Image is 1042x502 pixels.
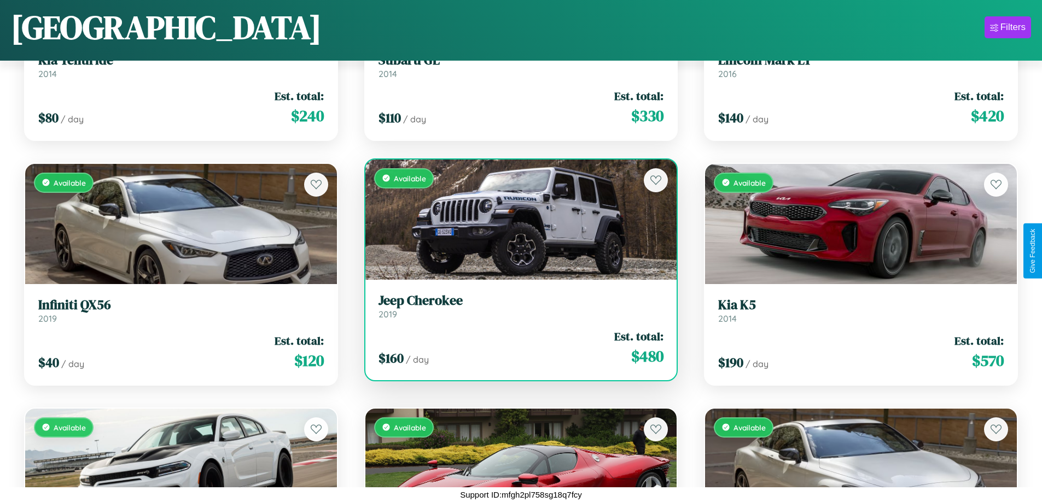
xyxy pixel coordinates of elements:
h3: Kia Telluride [38,52,324,68]
a: Lincoln Mark LT2016 [718,52,1004,79]
span: Available [54,178,86,187]
span: / day [406,354,429,365]
a: Kia K52014 [718,297,1004,324]
p: Support ID: mfgh2pl758sg18q7fcy [460,487,582,502]
div: Give Feedback [1029,229,1037,273]
span: Est. total: [614,88,663,104]
a: Subaru GL2014 [379,52,664,79]
span: Available [394,174,426,183]
span: Available [734,423,766,432]
span: / day [746,358,769,369]
span: 2019 [379,309,397,320]
span: $ 240 [291,105,324,127]
div: Filters [1000,22,1026,33]
span: 2016 [718,68,737,79]
h3: Infiniti QX56 [38,297,324,313]
span: $ 570 [972,350,1004,371]
span: $ 120 [294,350,324,371]
span: 2014 [718,313,737,324]
span: Est. total: [954,88,1004,104]
a: Jeep Cherokee2019 [379,293,664,320]
span: 2014 [38,68,57,79]
span: $ 480 [631,345,663,367]
span: Est. total: [275,88,324,104]
span: $ 190 [718,353,743,371]
h3: Kia K5 [718,297,1004,313]
span: / day [61,358,84,369]
span: $ 80 [38,109,59,127]
span: Est. total: [275,333,324,349]
span: Est. total: [954,333,1004,349]
span: $ 330 [631,105,663,127]
button: Filters [985,16,1031,38]
span: $ 160 [379,349,404,367]
span: / day [746,114,769,125]
h3: Lincoln Mark LT [718,52,1004,68]
span: Est. total: [614,328,663,344]
span: 2019 [38,313,57,324]
span: Available [394,423,426,432]
span: 2014 [379,68,397,79]
a: Infiniti QX562019 [38,297,324,324]
a: Kia Telluride2014 [38,52,324,79]
h3: Subaru GL [379,52,664,68]
span: $ 420 [971,105,1004,127]
span: $ 110 [379,109,401,127]
span: Available [734,178,766,187]
span: Available [54,423,86,432]
span: $ 140 [718,109,743,127]
span: / day [403,114,426,125]
span: $ 40 [38,353,59,371]
h3: Jeep Cherokee [379,293,664,309]
h1: [GEOGRAPHIC_DATA] [11,5,322,50]
span: / day [61,114,84,125]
